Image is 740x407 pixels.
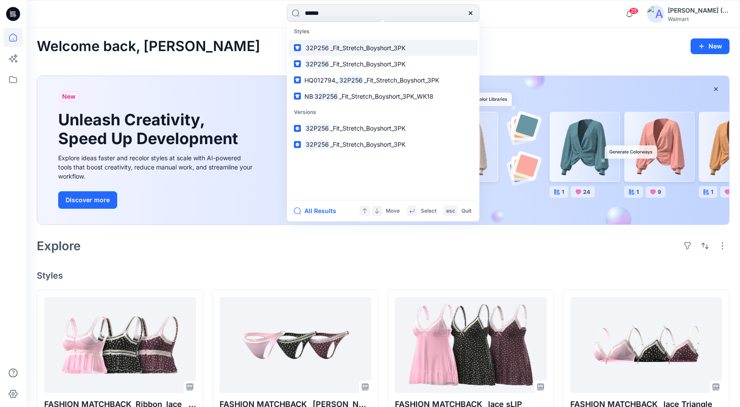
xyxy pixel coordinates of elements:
[289,24,478,40] p: Styles
[570,297,722,393] a: FASHION MATCHBACK_ lace Triangle
[37,239,81,253] h2: Explore
[668,5,729,16] div: [PERSON_NAME] (Delta Galil)
[304,43,330,53] mark: 32P256
[289,104,478,121] p: Versions
[668,16,729,22] div: Walmart
[339,93,433,100] span: _Fit_Stretch_Boyshort_3PK_WK18
[289,88,478,104] a: NB32P256_Fit_Stretch_Boyshort_3PK_WK18
[294,206,342,216] button: All Results
[313,91,339,101] mark: 32P256
[364,76,439,84] span: _Fit_Stretch_Boyshort_3PK
[304,139,330,149] mark: 32P256
[330,44,405,52] span: _Fit_Stretch_Boyshort_3PK
[289,40,478,56] a: 32P256_Fit_Stretch_Boyshort_3PK
[647,5,664,23] img: avatar
[461,207,471,216] p: Quit
[330,60,405,68] span: _Fit_Stretch_Boyshort_3PK
[58,191,117,209] button: Discover more
[330,141,405,148] span: _Fit_Stretch_Boyshort_3PK
[629,7,639,14] span: 25
[304,123,330,133] mark: 32P256
[62,91,76,102] span: New
[220,297,371,393] a: FASHION MATCHBACK_ lace Thongi
[289,136,478,152] a: 32P256_Fit_Stretch_Boyshort_3PK
[304,93,313,100] span: NB
[289,120,478,136] a: 32P256_Fit_Stretch_Boyshort_3PK
[58,191,255,209] a: Discover more
[421,207,436,216] p: Select
[289,72,478,88] a: HQ012794_32P256_Fit_Stretch_Boyshort_3PK
[58,110,242,148] h1: Unleash Creativity, Speed Up Development
[330,124,405,132] span: _Fit_Stretch_Boyshort_3PK
[446,207,455,216] p: esc
[304,76,338,84] span: HQ012794_
[691,38,730,54] button: New
[338,75,364,85] mark: 32P256
[304,59,330,69] mark: 32P256
[289,56,478,72] a: 32P256_Fit_Stretch_Boyshort_3PK
[37,38,260,55] h2: Welcome back, [PERSON_NAME]
[58,153,255,181] div: Explore ideas faster and recolor styles at scale with AI-powered tools that boost creativity, red...
[395,297,547,393] a: FASHION MATCHBACK_ lace sLIP
[44,297,196,393] a: FASHION MATCHBACK_Ribbon_lace__Tank
[386,207,400,216] p: Move
[37,270,730,281] h4: Styles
